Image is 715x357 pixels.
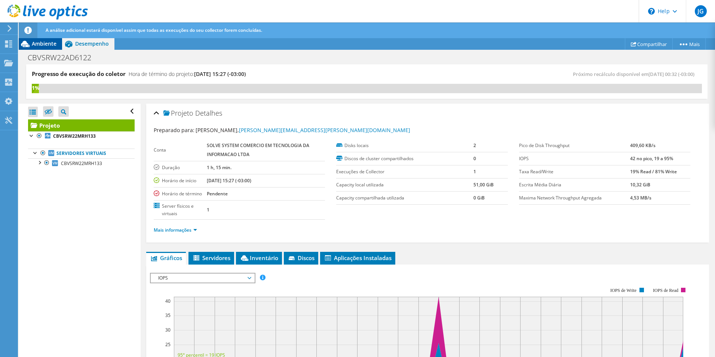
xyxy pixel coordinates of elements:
[630,168,677,175] b: 19% Read / 81% Write
[207,190,228,197] b: Pendente
[630,195,651,201] b: 4,53 MB/s
[695,5,707,17] span: JG
[336,155,473,162] label: Discos de cluster compartilhados
[32,84,39,92] div: 1%
[519,155,630,162] label: IOPS
[473,181,494,188] b: 51,00 GiB
[154,126,194,134] label: Preparado para:
[519,142,630,149] label: Pico de Disk Throughput
[519,194,630,202] label: Maxima Network Throughput Agregada
[154,227,197,233] a: Mais informações
[150,254,182,262] span: Gráficos
[207,177,251,184] b: [DATE] 15:27 (-03:00)
[165,341,171,348] text: 25
[324,254,392,262] span: Aplicações Instaladas
[648,71,694,77] span: [DATE] 00:32 (-03:00)
[28,158,135,168] a: CBVSRW22MRH133
[573,71,698,77] span: Próximo recálculo disponível em
[154,202,207,217] label: Server físicos e virtuais
[196,126,410,134] span: [PERSON_NAME],
[625,38,673,50] a: Compartilhar
[207,142,309,158] b: SOLVE SYSTEM COMERCIO EM TECNOLOGIA DA INFORMACAO LTDA
[28,131,135,141] a: CBVSRW22MRH133
[129,70,246,78] h4: Hora de término do projeto:
[154,190,207,198] label: Horário de término
[32,40,56,47] span: Ambiente
[165,312,171,318] text: 35
[336,181,473,189] label: Capacity local utilizada
[473,155,476,162] b: 0
[630,155,673,162] b: 42 no pico, 19 a 95%
[53,133,96,139] b: CBVSRW22MRH133
[473,168,476,175] b: 1
[610,288,636,293] text: IOPS de Write
[207,207,209,213] b: 1
[195,109,222,118] span: Detalhes
[519,181,630,189] label: Escrita Média Diária
[165,298,171,304] text: 40
[163,110,193,117] span: Projeto
[154,274,251,283] span: IOPS
[672,38,706,50] a: Mais
[336,194,473,202] label: Capacity compartilhada utilizada
[207,164,231,171] b: 1 h, 15 min.
[630,142,656,149] b: 409,60 KB/s
[336,168,473,176] label: Execuções de Collector
[239,126,410,134] a: [PERSON_NAME][EMAIL_ADDRESS][PERSON_NAME][DOMAIN_NAME]
[288,254,314,262] span: Discos
[194,70,246,77] span: [DATE] 15:27 (-03:00)
[519,168,630,176] label: Taxa Read/Write
[24,54,103,62] h1: CBVSRW22AD6122
[192,254,230,262] span: Servidores
[473,195,485,201] b: 0 GiB
[648,8,655,15] svg: \n
[46,27,262,33] span: A análise adicional estará disponível assim que todas as execuções do seu collector forem concluí...
[154,177,207,184] label: Horário de início
[61,160,102,167] span: CBVSRW22MRH133
[154,146,207,154] label: Conta
[28,149,135,158] a: Servidores virtuais
[473,142,476,149] b: 2
[75,40,109,47] span: Desempenho
[630,181,650,188] b: 10,32 GiB
[28,119,135,131] a: Projeto
[336,142,473,149] label: Disks locais
[240,254,278,262] span: Inventário
[154,164,207,171] label: Duração
[165,327,171,333] text: 30
[653,288,678,293] text: IOPS de Read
